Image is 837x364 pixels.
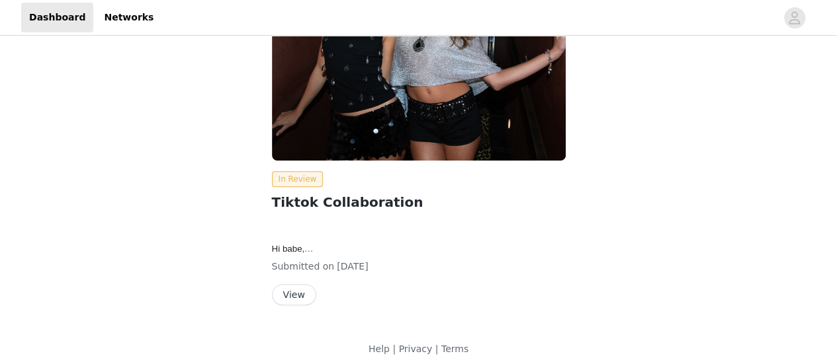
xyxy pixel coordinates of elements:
button: View [272,284,316,305]
a: Privacy [398,344,432,354]
div: avatar [788,7,801,28]
span: Hi babe, [272,244,314,254]
h2: Tiktok Collaboration [272,192,566,212]
span: In Review [272,171,324,187]
a: Networks [96,3,161,32]
a: Help [369,344,390,354]
a: Dashboard [21,3,93,32]
span: Submitted on [272,261,335,272]
span: | [435,344,439,354]
span: | [392,344,396,354]
a: View [272,290,316,300]
span: [DATE] [337,261,368,272]
a: Terms [441,344,468,354]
